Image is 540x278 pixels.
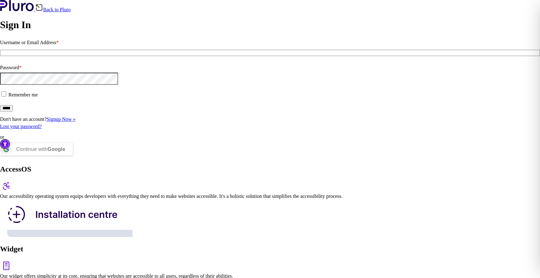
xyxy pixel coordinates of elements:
[47,116,75,122] a: Signup Now »
[35,4,43,11] img: Back icon
[35,7,71,12] a: Back to Pluro
[1,91,6,96] input: Remember me
[16,143,65,156] div: Continue with
[47,147,65,152] b: Google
